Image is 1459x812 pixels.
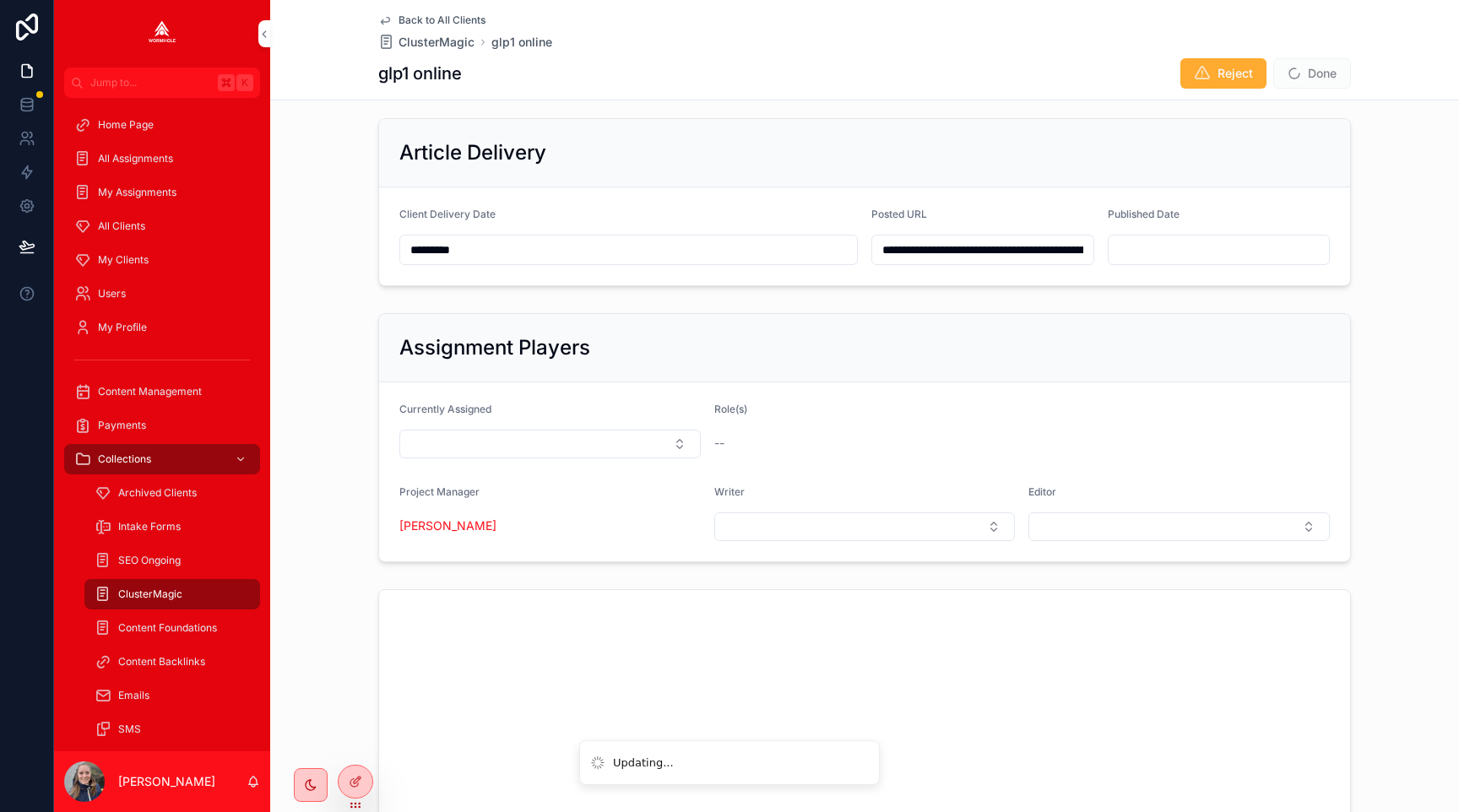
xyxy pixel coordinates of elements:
button: Jump to...K [64,68,260,98]
a: Back to All Clients [378,14,485,27]
a: Payments [64,410,260,441]
span: Content Management [98,385,202,398]
span: K [238,76,252,89]
span: Archived Clients [118,486,197,500]
a: My Assignments [64,177,260,208]
span: Jump to... [90,76,211,89]
span: Posted URL [871,208,927,220]
a: Emails [84,680,260,711]
a: All Assignments [64,143,260,174]
button: Select Button [1028,512,1330,541]
span: Project Manager [399,485,480,498]
a: My Profile [64,312,260,343]
span: All Assignments [98,152,173,165]
button: Reject [1180,58,1266,89]
a: Content Foundations [84,613,260,643]
span: Client Delivery Date [399,208,496,220]
span: Currently Assigned [399,403,491,415]
span: Home Page [98,118,154,132]
div: Updating... [613,755,674,771]
span: My Profile [98,321,147,334]
button: Select Button [714,512,1016,541]
a: glp1 online [491,34,552,51]
span: Users [98,287,126,300]
h1: glp1 online [378,62,462,85]
span: SEO Ongoing [118,554,181,567]
a: SMS [84,714,260,744]
a: My Clients [64,245,260,275]
span: Role(s) [714,403,747,415]
img: App logo [149,20,176,47]
span: Published Date [1108,208,1180,220]
span: Intake Forms [118,520,181,533]
span: My Clients [98,253,149,267]
a: [PERSON_NAME] [399,517,496,534]
span: Payments [98,419,146,432]
span: Collections [98,452,151,466]
a: SEO Ongoing [84,545,260,576]
a: ClusterMagic [378,34,475,51]
h2: Article Delivery [399,139,546,166]
h2: Assignment Players [399,334,590,361]
a: Content Backlinks [84,647,260,677]
span: Content Backlinks [118,655,205,669]
p: [PERSON_NAME] [118,773,215,790]
a: Content Management [64,376,260,407]
a: All Clients [64,211,260,241]
a: Collections [64,444,260,474]
span: Writer [714,485,745,498]
span: Content Foundations [118,621,217,635]
div: scrollable content [54,98,270,751]
span: ClusterMagic [399,34,475,51]
a: Intake Forms [84,512,260,542]
a: Home Page [64,110,260,140]
button: Select Button [399,430,701,458]
span: My Assignments [98,186,176,199]
a: Archived Clients [84,478,260,508]
span: Back to All Clients [399,14,485,27]
a: ClusterMagic [84,579,260,609]
span: Editor [1028,485,1056,498]
span: SMS [118,723,141,736]
span: -- [714,435,724,452]
span: All Clients [98,219,145,233]
span: Emails [118,689,149,702]
span: Reject [1218,65,1253,82]
a: Users [64,279,260,309]
span: ClusterMagic [118,587,182,601]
